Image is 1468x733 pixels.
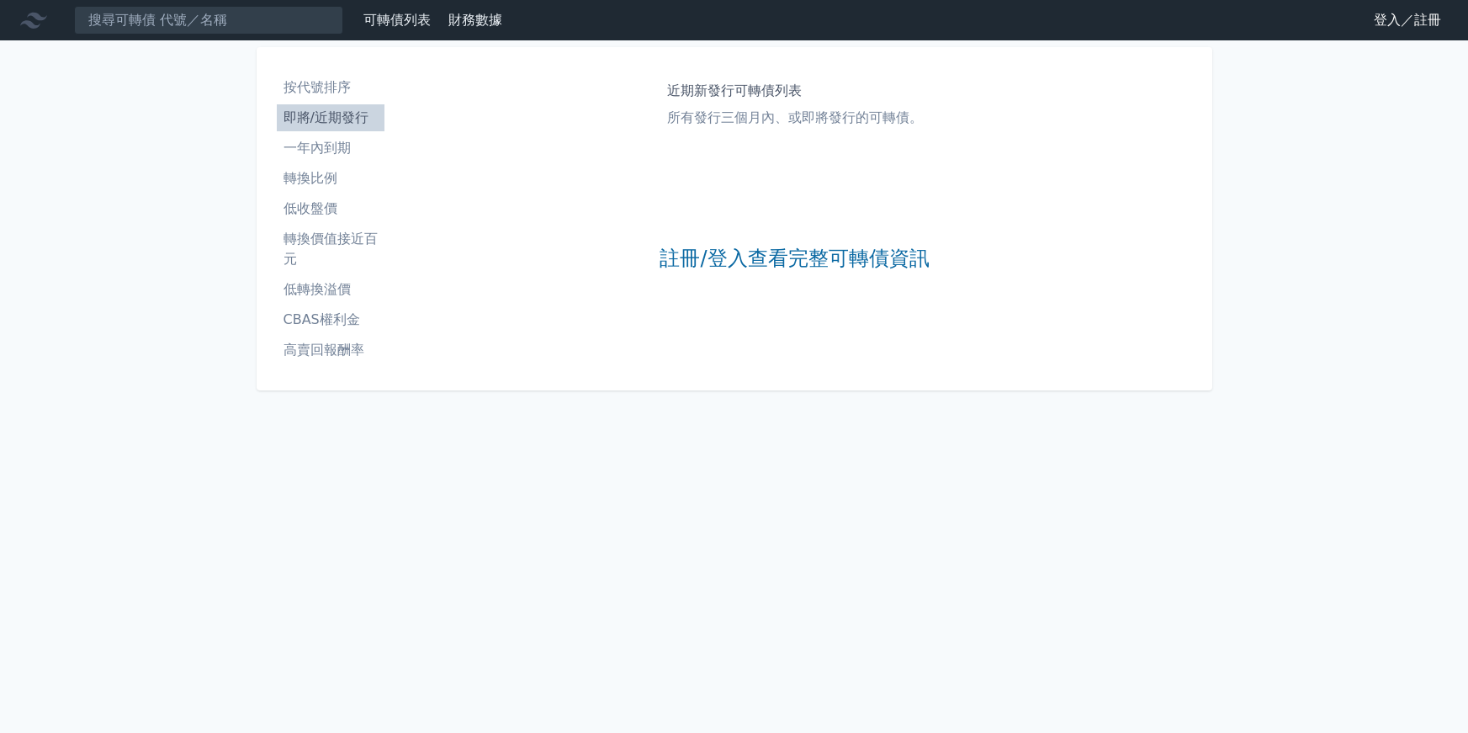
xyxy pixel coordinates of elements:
a: 按代號排序 [277,74,384,101]
li: 低轉換溢價 [277,279,384,300]
input: 搜尋可轉債 代號／名稱 [74,6,343,35]
p: 所有發行三個月內、或即將發行的可轉債。 [667,108,923,128]
a: 註冊/登入查看完整可轉債資訊 [660,246,929,273]
h1: 近期新發行可轉債列表 [667,81,923,101]
li: CBAS權利金 [277,310,384,330]
li: 一年內到期 [277,138,384,158]
a: CBAS權利金 [277,306,384,333]
li: 轉換價值接近百元 [277,229,384,269]
li: 低收盤價 [277,199,384,219]
a: 低轉換溢價 [277,276,384,303]
a: 財務數據 [448,12,502,28]
a: 轉換比例 [277,165,384,192]
a: 高賣回報酬率 [277,337,384,364]
a: 低收盤價 [277,195,384,222]
a: 一年內到期 [277,135,384,162]
a: 可轉債列表 [363,12,431,28]
li: 高賣回報酬率 [277,340,384,360]
a: 轉換價值接近百元 [277,226,384,273]
li: 按代號排序 [277,77,384,98]
a: 即將/近期發行 [277,104,384,131]
li: 即將/近期發行 [277,108,384,128]
li: 轉換比例 [277,168,384,189]
a: 登入／註冊 [1360,7,1455,34]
